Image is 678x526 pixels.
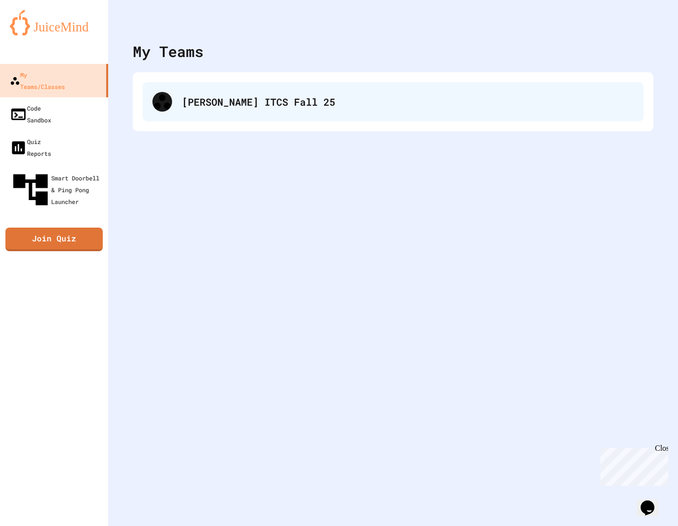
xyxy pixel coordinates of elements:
div: Chat with us now!Close [4,4,68,62]
iframe: chat widget [637,487,668,516]
div: Code Sandbox [10,102,51,126]
div: [PERSON_NAME] ITCS Fall 25 [182,94,634,109]
img: logo-orange.svg [10,10,98,35]
iframe: chat widget [596,444,668,486]
div: My Teams [133,40,204,62]
div: Quiz Reports [10,136,51,159]
div: My Teams/Classes [10,69,65,92]
a: Join Quiz [5,228,103,251]
div: Smart Doorbell & Ping Pong Launcher [10,169,104,210]
div: [PERSON_NAME] ITCS Fall 25 [143,82,644,121]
